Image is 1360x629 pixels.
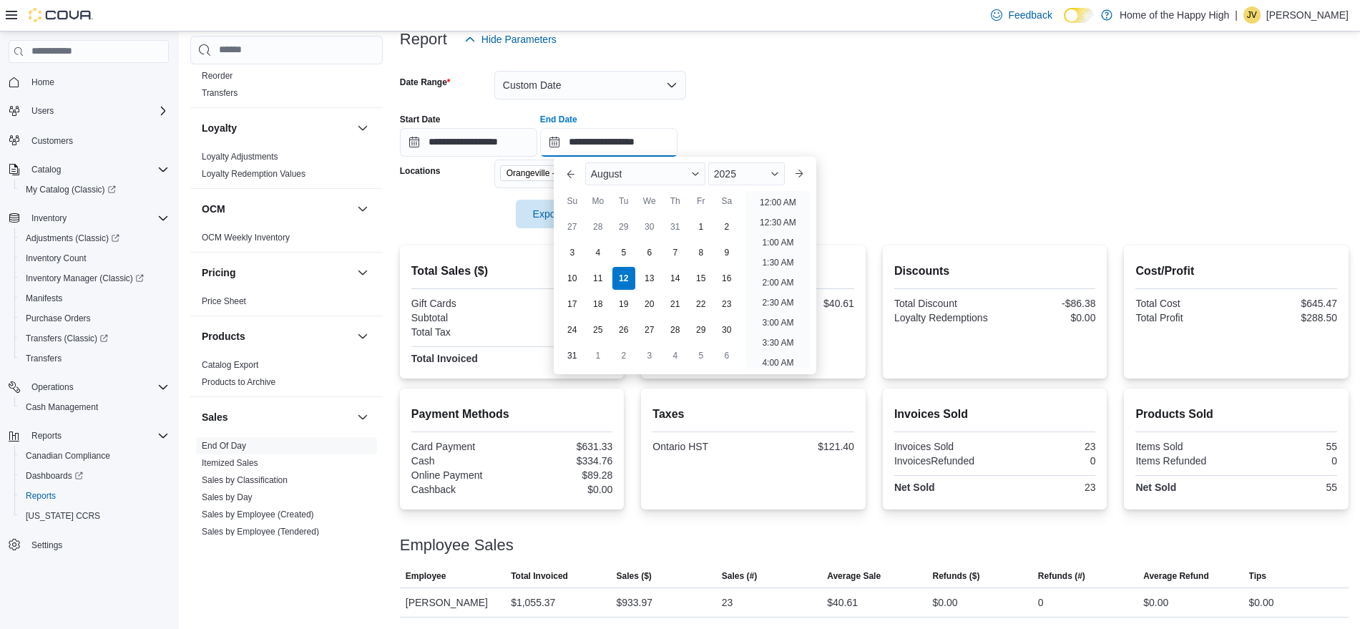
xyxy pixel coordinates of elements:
[827,570,881,582] span: Average Sale
[756,334,799,351] li: 3:30 AM
[31,381,74,393] span: Operations
[202,168,305,180] span: Loyalty Redemption Values
[26,537,68,554] a: Settings
[14,486,175,506] button: Reports
[400,31,447,48] h3: Report
[354,120,371,137] button: Loyalty
[14,308,175,328] button: Purchase Orders
[202,440,246,452] span: End Of Day
[612,241,635,264] div: day-5
[14,328,175,348] a: Transfers (Classic)
[585,162,705,185] div: Button. Open the month selector. August is currently selected.
[756,254,799,271] li: 1:30 AM
[894,406,1096,423] h2: Invoices Sold
[756,441,854,452] div: $121.40
[612,190,635,213] div: Tu
[14,397,175,417] button: Cash Management
[690,293,713,316] div: day-22
[20,399,104,416] a: Cash Management
[26,470,83,482] span: Dashboards
[31,540,62,551] span: Settings
[14,228,175,248] a: Adjustments (Classic)
[14,268,175,288] a: Inventory Manager (Classic)
[20,290,68,307] a: Manifests
[26,379,79,396] button: Operations
[708,162,785,185] div: Button. Open the year selector. 2025 is currently selected.
[998,482,1096,493] div: 23
[202,474,288,486] span: Sales by Classification
[1120,6,1229,24] p: Home of the Happy High
[26,490,56,502] span: Reports
[638,267,661,290] div: day-13
[354,328,371,345] button: Products
[14,180,175,200] a: My Catalog (Classic)
[14,348,175,369] button: Transfers
[587,215,610,238] div: day-28
[612,318,635,341] div: day-26
[616,570,651,582] span: Sales ($)
[998,312,1096,323] div: $0.00
[664,190,687,213] div: Th
[715,190,738,213] div: Sa
[14,506,175,526] button: [US_STATE] CCRS
[20,350,67,367] a: Transfers
[1038,594,1044,611] div: 0
[998,455,1096,467] div: 0
[1249,570,1266,582] span: Tips
[202,441,246,451] a: End Of Day
[690,267,713,290] div: day-15
[354,409,371,426] button: Sales
[202,492,253,502] a: Sales by Day
[1135,455,1233,467] div: Items Refunded
[354,264,371,281] button: Pricing
[894,263,1096,280] h2: Discounts
[411,455,509,467] div: Cash
[561,190,584,213] div: Su
[715,267,738,290] div: day-16
[202,410,228,424] h3: Sales
[202,296,246,307] span: Price Sheet
[652,406,854,423] h2: Taxes
[1239,298,1337,309] div: $645.47
[26,293,62,304] span: Manifests
[9,66,169,593] nav: Complex example
[3,377,175,397] button: Operations
[31,77,54,88] span: Home
[202,509,314,520] span: Sales by Employee (Created)
[1038,570,1085,582] span: Refunds (#)
[1247,6,1257,24] span: JV
[20,181,122,198] a: My Catalog (Classic)
[1239,312,1337,323] div: $288.50
[202,526,319,537] span: Sales by Employee (Tendered)
[587,190,610,213] div: Mo
[29,8,93,22] img: Cova
[715,241,738,264] div: day-9
[202,202,225,216] h3: OCM
[591,168,622,180] span: August
[20,270,150,287] a: Inventory Manager (Classic)
[202,233,290,243] a: OCM Weekly Inventory
[26,161,169,178] span: Catalog
[26,401,98,413] span: Cash Management
[664,293,687,316] div: day-21
[20,310,169,327] span: Purchase Orders
[3,535,175,555] button: Settings
[202,457,258,469] span: Itemized Sales
[31,164,61,175] span: Catalog
[515,298,613,309] div: $0.00
[411,312,509,323] div: Subtotal
[985,1,1057,29] a: Feedback
[202,121,237,135] h3: Loyalty
[202,376,275,388] span: Products to Archive
[515,353,613,364] div: $1,055.37
[3,208,175,228] button: Inventory
[411,406,613,423] h2: Payment Methods
[756,294,799,311] li: 2:30 AM
[190,293,383,316] div: Pricing
[354,200,371,218] button: OCM
[26,233,119,244] span: Adjustments (Classic)
[664,267,687,290] div: day-14
[14,248,175,268] button: Inventory Count
[14,446,175,466] button: Canadian Compliance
